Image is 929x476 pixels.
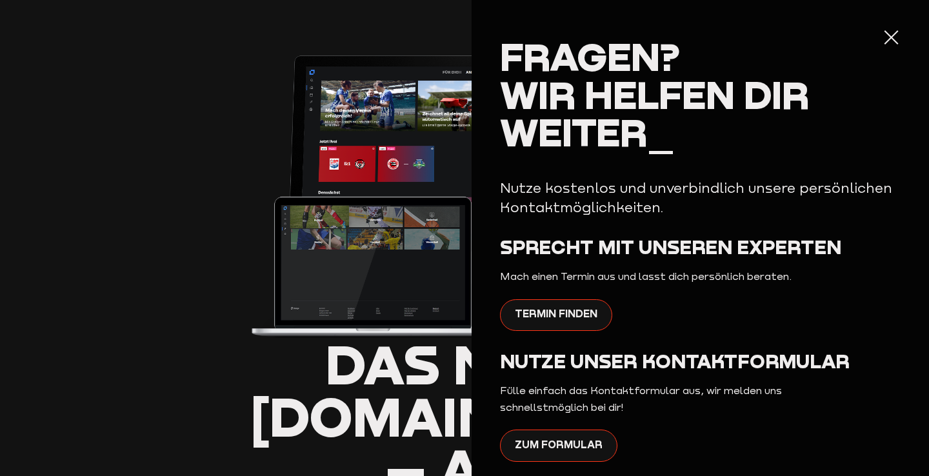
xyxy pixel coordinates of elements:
span: Termin finden [515,306,597,322]
span: Zum Formular [515,437,603,453]
p: Mach einen Termin aus und lasst dich persönlich beraten. [500,268,823,285]
span: Wir helfen dir weiter_ [500,71,809,155]
span: Nutze unser Kontaktformular [500,350,850,373]
img: staige-tv-mockup.png [250,48,679,339]
span: Fragen? [500,33,680,79]
a: Zum Formular [500,430,617,461]
span: Sprecht mit unseren Experten [500,235,841,259]
p: Fülle einfach das Kontaktformular aus, wir melden uns schnellstmöglich bei dir! [500,382,823,415]
a: Termin finden [500,299,612,331]
p: Nutze kostenlos und unverbindlich unsere persönlichen Kontaktmöglichkeiten. [500,179,901,216]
